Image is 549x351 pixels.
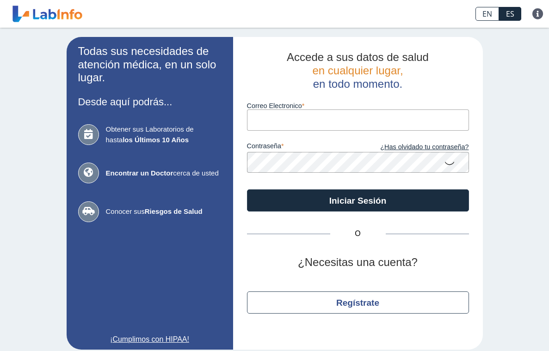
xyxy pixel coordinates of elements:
span: en todo momento. [313,78,402,90]
b: los Últimos 10 Años [123,136,189,144]
span: en cualquier lugar, [312,64,403,77]
a: ¿Has olvidado tu contraseña? [358,142,469,152]
h2: Todas sus necesidades de atención médica, en un solo lugar. [78,45,222,85]
a: ¡Cumplimos con HIPAA! [78,334,222,345]
a: EN [475,7,499,21]
span: Conocer sus [106,206,222,217]
h2: ¿Necesitas una cuenta? [247,256,469,269]
span: Obtener sus Laboratorios de hasta [106,124,222,145]
h3: Desde aquí podrás... [78,96,222,108]
iframe: Help widget launcher [467,315,539,341]
a: ES [499,7,521,21]
b: Encontrar un Doctor [106,169,173,177]
button: Regístrate [247,291,469,314]
label: Correo Electronico [247,102,469,109]
span: Accede a sus datos de salud [287,51,429,63]
b: Riesgos de Salud [145,207,203,215]
button: Iniciar Sesión [247,189,469,212]
span: cerca de usted [106,168,222,179]
label: contraseña [247,142,358,152]
span: O [330,228,386,239]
